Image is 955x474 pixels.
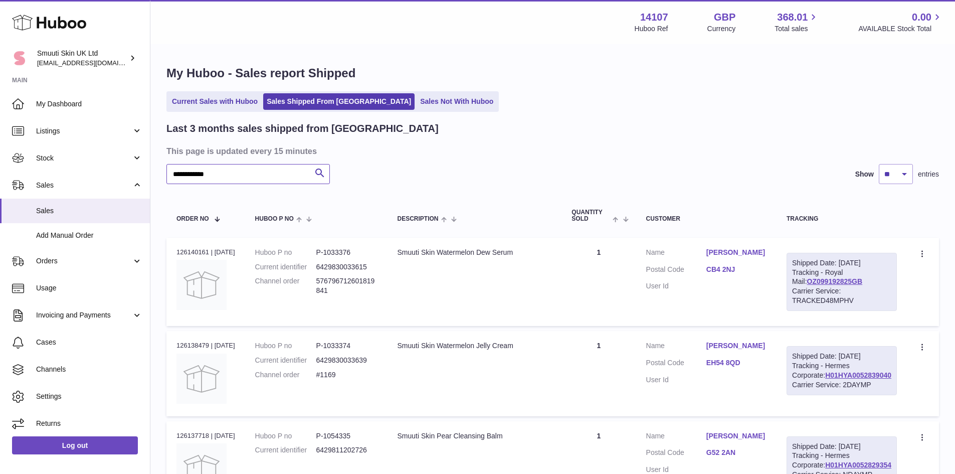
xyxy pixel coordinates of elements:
dd: 576796712601819841 [316,276,377,295]
div: Smuuti Skin Pear Cleansing Balm [397,431,551,441]
a: H01HYA0052839040 [825,371,891,379]
dt: Postal Code [646,358,706,370]
div: Carrier Service: 2DAYMP [792,380,891,390]
dt: Huboo P no [255,341,316,351]
span: [EMAIL_ADDRESS][DOMAIN_NAME] [37,59,147,67]
span: Returns [36,419,142,428]
div: Tracking [787,216,897,222]
span: Add Manual Order [36,231,142,240]
span: Sales [36,206,142,216]
span: Orders [36,256,132,266]
h1: My Huboo - Sales report Shipped [166,65,939,81]
dd: #1169 [316,370,377,380]
span: Sales [36,181,132,190]
a: 0.00 AVAILABLE Stock Total [858,11,943,34]
h2: Last 3 months sales shipped from [GEOGRAPHIC_DATA] [166,122,439,135]
span: Order No [176,216,209,222]
span: entries [918,170,939,179]
td: 1 [561,331,636,416]
dt: Huboo P no [255,431,316,441]
span: 0.00 [912,11,931,24]
dd: P-1033376 [316,248,377,257]
span: Channels [36,365,142,374]
dt: Channel order [255,276,316,295]
a: Log out [12,436,138,454]
dd: 6429830033639 [316,356,377,365]
span: Description [397,216,438,222]
div: Huboo Ref [635,24,668,34]
dt: Huboo P no [255,248,316,257]
div: Customer [646,216,767,222]
span: Cases [36,338,142,347]
div: Shipped Date: [DATE] [792,352,891,361]
div: 126137718 | [DATE] [176,431,235,440]
a: [PERSON_NAME] [706,341,767,351]
h3: This page is updated every 15 minutes [166,145,936,156]
a: OZ099192825GB [807,277,863,285]
span: Huboo P no [255,216,294,222]
dt: Channel order [255,370,316,380]
dd: P-1033374 [316,341,377,351]
strong: 14107 [640,11,668,24]
a: Current Sales with Huboo [168,93,261,110]
span: Listings [36,126,132,136]
dt: Name [646,248,706,260]
img: internalAdmin-14107@internal.huboo.com [12,51,27,66]
span: Invoicing and Payments [36,310,132,320]
a: G52 2AN [706,448,767,457]
dt: Name [646,431,706,443]
span: 368.01 [777,11,808,24]
dt: Current identifier [255,356,316,365]
div: Smuuti Skin Watermelon Dew Serum [397,248,551,257]
div: Carrier Service: TRACKED48MPHV [792,286,891,305]
div: Smuuti Skin UK Ltd [37,49,127,68]
div: Tracking - Hermes Corporate: [787,346,897,395]
div: Currency [707,24,736,34]
span: Settings [36,392,142,401]
dt: Postal Code [646,265,706,277]
dt: Name [646,341,706,353]
dt: Current identifier [255,445,316,455]
dt: Postal Code [646,448,706,460]
a: CB4 2NJ [706,265,767,274]
div: Tracking - Royal Mail: [787,253,897,311]
span: AVAILABLE Stock Total [858,24,943,34]
div: Shipped Date: [DATE] [792,258,891,268]
td: 1 [561,238,636,326]
dt: User Id [646,281,706,291]
a: EH54 8QD [706,358,767,368]
a: H01HYA0052829354 [825,461,891,469]
label: Show [855,170,874,179]
span: Total sales [775,24,819,34]
img: no-photo.jpg [176,354,227,404]
dt: User Id [646,375,706,385]
dt: Current identifier [255,262,316,272]
span: Quantity Sold [571,209,610,222]
img: no-photo.jpg [176,260,227,310]
span: Usage [36,283,142,293]
a: Sales Not With Huboo [417,93,497,110]
dd: 6429811202726 [316,445,377,455]
div: 126140161 | [DATE] [176,248,235,257]
span: My Dashboard [36,99,142,109]
a: [PERSON_NAME] [706,431,767,441]
span: Stock [36,153,132,163]
a: 368.01 Total sales [775,11,819,34]
a: [PERSON_NAME] [706,248,767,257]
a: Sales Shipped From [GEOGRAPHIC_DATA] [263,93,415,110]
div: Shipped Date: [DATE] [792,442,891,451]
dd: P-1054335 [316,431,377,441]
div: 126138479 | [DATE] [176,341,235,350]
dd: 6429830033615 [316,262,377,272]
strong: GBP [714,11,735,24]
div: Smuuti Skin Watermelon Jelly Cream [397,341,551,351]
